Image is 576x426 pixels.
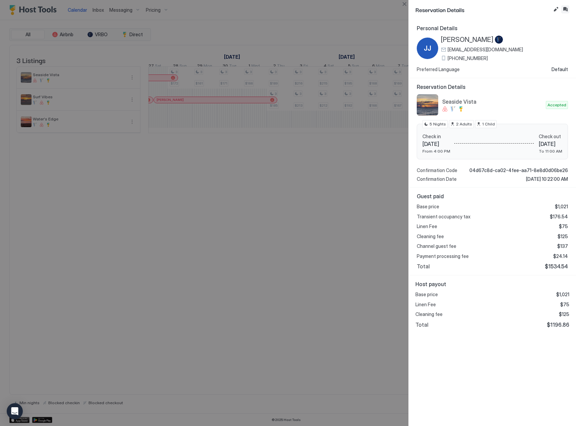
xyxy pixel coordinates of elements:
span: $1,021 [556,291,569,298]
span: $176.54 [550,214,568,220]
span: 5 Nights [429,121,446,127]
span: 1 Child [482,121,495,127]
span: [DATE] [539,141,562,147]
span: Check in [422,134,450,140]
button: Edit reservation [552,5,560,13]
span: Accepted [548,102,566,108]
span: $125 [558,233,568,239]
span: 04d67c8d-ca02-4fee-aa71-8e8d0d06be26 [469,167,568,173]
span: Reservation Details [415,5,551,14]
span: Channel guest fee [417,243,456,249]
span: [PERSON_NAME] [441,36,494,44]
span: Preferred Language [417,66,460,72]
span: [DATE] 10:22:00 AM [526,176,568,182]
span: $75 [560,302,569,308]
span: Personal Details [417,25,568,32]
span: To 11:00 AM [539,149,562,154]
span: $1196.86 [547,321,569,328]
span: $1,021 [555,204,568,210]
span: $24.14 [553,253,568,259]
span: Guest paid [417,193,568,200]
span: Default [552,66,568,72]
span: Transient occupancy tax [417,214,470,220]
span: Linen Fee [417,223,437,229]
div: Open Intercom Messenger [7,403,23,419]
span: JJ [424,43,431,53]
span: Cleaning fee [417,233,444,239]
span: Confirmation Date [417,176,457,182]
span: Payment processing fee [417,253,469,259]
span: [DATE] [422,141,450,147]
span: $125 [559,311,569,317]
span: Total [417,263,430,270]
span: 2 Adults [456,121,472,127]
span: Linen Fee [415,302,436,308]
span: Reservation Details [417,84,568,90]
span: Total [415,321,428,328]
span: Seaside Vista [442,98,543,105]
button: Inbox [561,5,569,13]
span: Check out [539,134,562,140]
span: [PHONE_NUMBER] [448,55,488,61]
span: Base price [415,291,438,298]
span: $1534.54 [545,263,568,270]
span: Confirmation Code [417,167,457,173]
span: $75 [559,223,568,229]
span: $137 [557,243,568,249]
span: [EMAIL_ADDRESS][DOMAIN_NAME] [448,47,523,53]
span: Cleaning fee [415,311,443,317]
span: Base price [417,204,439,210]
span: From 4:00 PM [422,149,450,154]
span: Host payout [415,281,569,287]
div: listing image [417,94,438,116]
